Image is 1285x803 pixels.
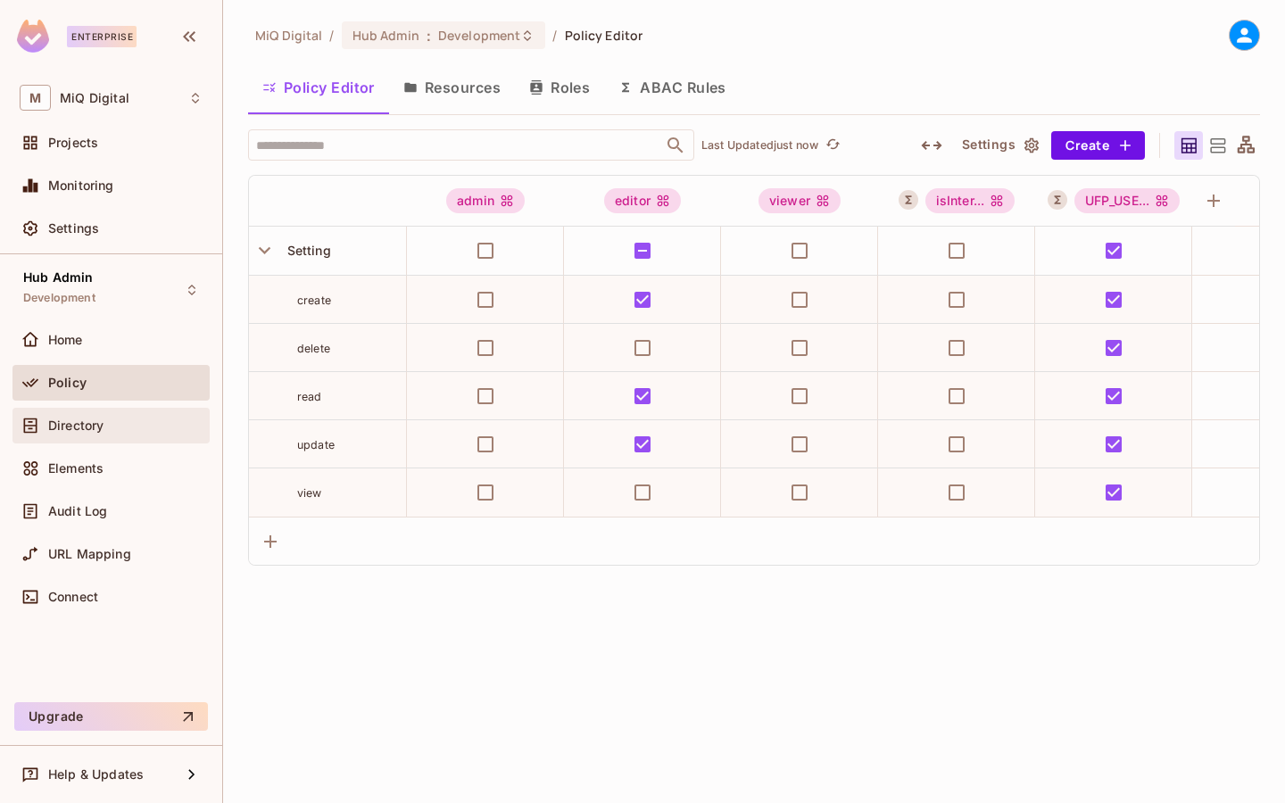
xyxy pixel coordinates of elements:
span: Directory [48,418,104,433]
span: create [297,294,331,307]
span: Projects [48,136,98,150]
div: Enterprise [67,26,137,47]
span: update [297,438,335,451]
span: : [426,29,432,43]
button: ABAC Rules [604,65,741,110]
span: Help & Updates [48,767,144,782]
li: / [552,27,557,44]
span: Hub Admin [352,27,419,44]
span: Elements [48,461,104,476]
div: isInter... [925,188,1016,213]
button: Open [663,133,688,158]
span: refresh [825,137,841,154]
div: admin [446,188,525,213]
span: Setting [280,243,331,258]
span: isInternalUser [925,188,1016,213]
span: Development [438,27,520,44]
div: UFP_USE... [1074,188,1181,213]
span: Development [23,291,95,305]
span: M [20,85,51,111]
span: Audit Log [48,504,107,518]
span: Hub Admin [23,270,93,285]
button: Roles [515,65,604,110]
span: Workspace: MiQ Digital [60,91,129,105]
p: Last Updated just now [701,138,818,153]
span: Click to refresh data [818,135,843,156]
div: editor [604,188,681,213]
button: Policy Editor [248,65,389,110]
span: UFP_USER_MANAGEMENT_ACCESS [1074,188,1181,213]
button: Create [1051,131,1145,160]
span: Policy Editor [565,27,643,44]
span: Connect [48,590,98,604]
span: Settings [48,221,99,236]
li: / [329,27,334,44]
button: A User Set is a dynamically conditioned role, grouping users based on real-time criteria. [1048,190,1067,210]
button: Upgrade [14,702,208,731]
span: Monitoring [48,178,114,193]
button: refresh [822,135,843,156]
span: read [297,390,322,403]
span: URL Mapping [48,547,131,561]
span: Home [48,333,83,347]
span: view [297,486,322,500]
span: delete [297,342,330,355]
button: A User Set is a dynamically conditioned role, grouping users based on real-time criteria. [899,190,918,210]
button: Resources [389,65,515,110]
img: SReyMgAAAABJRU5ErkJggg== [17,20,49,53]
button: Settings [955,131,1044,160]
div: viewer [759,188,841,213]
span: Policy [48,376,87,390]
span: the active workspace [255,27,322,44]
